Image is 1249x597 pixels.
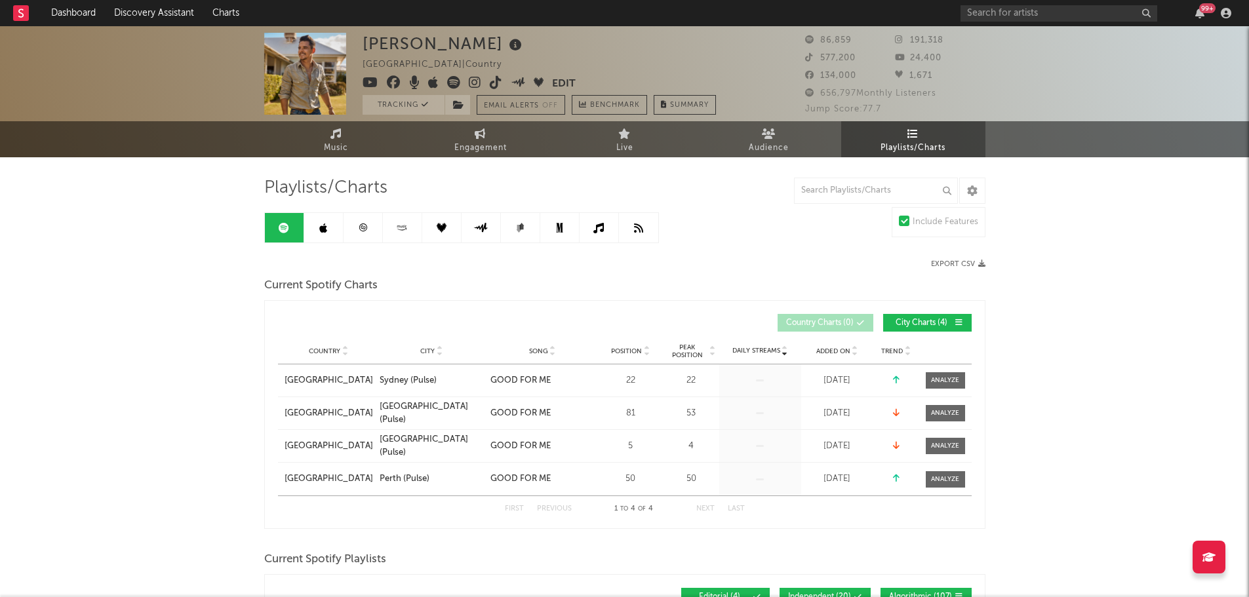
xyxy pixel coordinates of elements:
button: Summary [654,95,716,115]
button: Edit [552,76,576,92]
span: Playlists/Charts [881,140,945,156]
span: 191,318 [895,36,943,45]
span: Current Spotify Playlists [264,552,386,568]
span: Engagement [454,140,507,156]
span: 86,859 [805,36,852,45]
div: 50 [601,472,660,486]
button: Tracking [363,95,445,115]
button: 99+ [1195,8,1204,18]
em: Off [542,102,558,109]
input: Search Playlists/Charts [794,178,958,204]
span: 24,400 [895,54,942,62]
div: 81 [601,407,660,420]
div: 22 [601,374,660,387]
span: City [420,347,435,355]
button: Last [728,505,745,512]
div: 4 [667,440,716,453]
button: Email AlertsOff [477,95,565,115]
div: 5 [601,440,660,453]
a: Audience [697,121,841,157]
span: Trend [881,347,903,355]
a: [GEOGRAPHIC_DATA] [285,374,373,387]
button: Country Charts(0) [778,314,873,332]
a: [GEOGRAPHIC_DATA] [285,440,373,453]
a: Sydney (Pulse) [380,374,484,387]
span: of [638,506,646,512]
span: Live [616,140,633,156]
a: Music [264,121,408,157]
a: Playlists/Charts [841,121,985,157]
span: 577,200 [805,54,856,62]
span: to [620,506,628,512]
div: 53 [667,407,716,420]
button: First [505,505,524,512]
input: Search for artists [961,5,1157,22]
div: Perth (Pulse) [380,472,429,486]
div: 99 + [1199,3,1216,13]
span: Music [324,140,348,156]
span: Country [309,347,340,355]
a: GOOD FOR ME [490,472,595,486]
div: [DATE] [804,440,870,453]
div: [DATE] [804,407,870,420]
a: Engagement [408,121,553,157]
span: Country Charts ( 0 ) [786,319,854,327]
a: Live [553,121,697,157]
a: GOOD FOR ME [490,374,595,387]
span: City Charts ( 4 ) [892,319,952,327]
a: GOOD FOR ME [490,440,595,453]
a: Perth (Pulse) [380,472,484,486]
a: [GEOGRAPHIC_DATA] (Pulse) [380,400,484,426]
div: GOOD FOR ME [490,440,551,453]
div: Include Features [913,214,978,230]
div: [GEOGRAPHIC_DATA] | Country [363,57,517,73]
span: Audience [749,140,789,156]
span: 1,671 [895,71,932,80]
div: Sydney (Pulse) [380,374,437,387]
span: Jump Score: 77.7 [805,105,881,113]
div: 1 4 4 [598,501,670,517]
a: [GEOGRAPHIC_DATA] (Pulse) [380,433,484,459]
span: 134,000 [805,71,856,80]
span: Current Spotify Charts [264,278,378,294]
button: Export CSV [931,260,985,268]
div: [DATE] [804,472,870,486]
a: [GEOGRAPHIC_DATA] [285,407,373,420]
div: GOOD FOR ME [490,472,551,486]
span: Peak Position [667,343,708,359]
div: [DATE] [804,374,870,387]
span: Benchmark [590,98,640,113]
button: City Charts(4) [883,314,972,332]
span: Position [611,347,642,355]
span: Daily Streams [732,346,780,356]
span: 656,797 Monthly Listeners [805,89,936,98]
div: [PERSON_NAME] [363,33,525,54]
div: 50 [667,472,716,486]
span: Playlists/Charts [264,180,387,196]
span: Song [529,347,548,355]
a: GOOD FOR ME [490,407,595,420]
button: Previous [537,505,572,512]
div: GOOD FOR ME [490,374,551,387]
div: GOOD FOR ME [490,407,551,420]
button: Next [696,505,715,512]
a: [GEOGRAPHIC_DATA] [285,472,373,486]
span: Summary [670,102,709,109]
div: 22 [667,374,716,387]
a: Benchmark [572,95,647,115]
span: Added On [816,347,850,355]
